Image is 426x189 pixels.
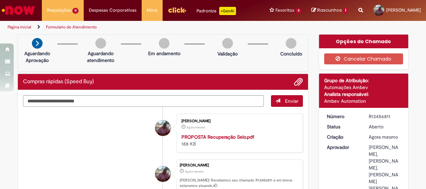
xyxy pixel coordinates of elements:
img: img-circle-grey.png [159,38,169,49]
button: Enviar [271,95,303,107]
img: img-circle-grey.png [95,38,106,49]
div: 188 KB [181,134,296,147]
span: Despesas Corporativas [89,7,137,14]
a: Página inicial [8,24,31,30]
span: Favoritos [275,7,294,14]
span: Enviar [285,98,298,104]
a: PROPOSTA Recuperação Selo.pdf [181,134,254,140]
img: img-circle-grey.png [222,38,233,49]
span: Requisições [47,7,71,14]
dt: Status [322,123,364,130]
p: [PERSON_NAME]! Recebemos seu chamado R13456811 e em breve estaremos atuando. [180,178,299,188]
dt: Aprovador [322,144,364,151]
div: [PERSON_NAME] [180,163,299,167]
p: Aguardando atendimento [84,50,117,64]
div: Daniel Faustinoni [155,166,171,182]
img: img-circle-grey.png [286,38,296,49]
div: R13456811 [369,113,401,120]
p: Validação [217,50,238,57]
p: Aguardando Aprovação [21,50,54,64]
a: Rascunhos [311,7,348,14]
div: Opções do Chamado [319,35,409,48]
div: [PERSON_NAME] [181,119,296,123]
ul: Trilhas de página [5,21,279,34]
textarea: Digite sua mensagem aqui... [23,95,264,107]
img: arrow-next.png [32,38,43,49]
time: 28/08/2025 10:47:12 [187,125,205,129]
span: 1 [343,8,348,14]
div: Analista responsável: [324,91,403,98]
span: [PERSON_NAME] [386,7,421,13]
span: Agora mesmo [187,125,205,129]
dt: Criação [322,134,364,140]
div: Padroniza [197,7,236,15]
p: +GenAi [219,7,236,15]
img: ServiceNow [1,3,36,17]
a: Formulário de Atendimento [46,24,97,30]
p: Concluído [280,50,302,57]
dt: Número [322,113,364,120]
p: Em andamento [148,50,180,57]
span: Rascunhos [317,7,342,13]
span: Agora mesmo [369,134,398,140]
div: Daniel Faustinoni [155,120,171,136]
img: click_logo_yellow_360x200.png [168,5,186,15]
div: Ambev Automation [324,98,403,104]
time: 28/08/2025 10:47:14 [185,169,203,174]
span: More [147,7,157,14]
button: Cancelar Chamado [324,53,403,64]
h2: Compras rápidas (Speed Buy) Histórico de tíquete [23,79,94,85]
div: Grupo de Atribuição: [324,77,403,84]
time: 28/08/2025 10:47:14 [369,134,398,140]
span: Agora mesmo [185,169,203,174]
div: Aberto [369,123,401,130]
div: 28/08/2025 10:47:14 [369,134,401,140]
div: Automações Ambev [324,84,403,91]
span: 9 [296,8,301,14]
button: Adicionar anexos [294,77,303,86]
span: 11 [72,8,79,14]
